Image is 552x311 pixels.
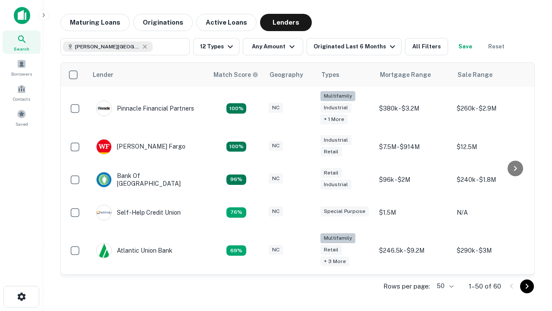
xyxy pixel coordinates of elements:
td: $12.5M [452,130,530,163]
button: All Filters [405,38,448,55]
a: Saved [3,106,41,129]
button: Save your search to get updates of matches that match your search criteria. [452,38,479,55]
h6: Match Score [213,70,257,79]
div: NC [269,141,283,151]
p: 1–50 of 60 [469,281,501,292]
th: Geography [264,63,316,87]
div: Industrial [320,180,351,190]
th: Lender [88,63,208,87]
button: Active Loans [196,14,257,31]
img: picture [97,205,111,220]
a: Contacts [3,81,41,104]
button: Originations [133,14,193,31]
div: Originated Last 6 Months [314,41,398,52]
button: Any Amount [243,38,303,55]
img: picture [97,172,111,187]
div: 50 [433,280,455,292]
div: Matching Properties: 10, hasApolloMatch: undefined [226,245,246,256]
td: N/A [452,196,530,229]
button: Maturing Loans [60,14,130,31]
td: $96k - $2M [375,163,452,196]
span: Borrowers [11,70,32,77]
div: Atlantic Union Bank [96,243,172,258]
span: Saved [16,121,28,127]
td: $7.5M - $914M [375,130,452,163]
div: Lender [93,70,113,80]
th: Mortgage Range [375,63,452,87]
a: Borrowers [3,56,41,79]
div: NC [269,206,283,216]
button: Reset [483,38,510,55]
div: Multifamily [320,91,355,101]
div: Multifamily [320,233,355,243]
td: $246.5k - $9.2M [375,229,452,273]
div: Types [321,70,339,80]
div: Special Purpose [320,206,369,216]
img: picture [97,101,111,116]
div: Pinnacle Financial Partners [96,101,194,116]
div: Matching Properties: 11, hasApolloMatch: undefined [226,207,246,218]
td: $380k - $3.2M [375,87,452,130]
img: capitalize-icon.png [14,7,30,24]
p: Rows per page: [383,281,430,292]
div: Industrial [320,135,351,145]
div: Capitalize uses an advanced AI algorithm to match your search with the best lender. The match sco... [213,70,258,79]
th: Types [316,63,375,87]
span: Search [14,45,29,52]
button: 12 Types [193,38,239,55]
th: Sale Range [452,63,530,87]
div: Retail [320,147,342,157]
div: NC [269,245,283,255]
span: Contacts [13,95,30,102]
div: Matching Properties: 26, hasApolloMatch: undefined [226,103,246,114]
td: $260k - $2.9M [452,87,530,130]
div: Sale Range [458,70,492,80]
div: Retail [320,245,342,255]
button: Go to next page [520,279,534,293]
td: $290k - $3M [452,229,530,273]
iframe: Chat Widget [509,242,552,283]
div: + 3 more [320,257,349,267]
button: Lenders [260,14,312,31]
th: Capitalize uses an advanced AI algorithm to match your search with the best lender. The match sco... [208,63,264,87]
img: picture [97,140,111,154]
td: $240k - $1.8M [452,163,530,196]
div: Mortgage Range [380,70,431,80]
div: NC [269,103,283,113]
div: Retail [320,168,342,178]
div: Matching Properties: 15, hasApolloMatch: undefined [226,142,246,152]
div: + 1 more [320,114,348,124]
div: Self-help Credit Union [96,205,181,220]
img: picture [97,243,111,258]
div: [PERSON_NAME] Fargo [96,139,185,155]
div: Industrial [320,103,351,113]
div: Geography [270,70,303,80]
div: Matching Properties: 14, hasApolloMatch: undefined [226,175,246,185]
div: NC [269,174,283,184]
div: Bank Of [GEOGRAPHIC_DATA] [96,172,200,187]
span: [PERSON_NAME][GEOGRAPHIC_DATA], [GEOGRAPHIC_DATA] [75,43,140,51]
button: Originated Last 6 Months [307,38,401,55]
a: Search [3,31,41,54]
td: $1.5M [375,196,452,229]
